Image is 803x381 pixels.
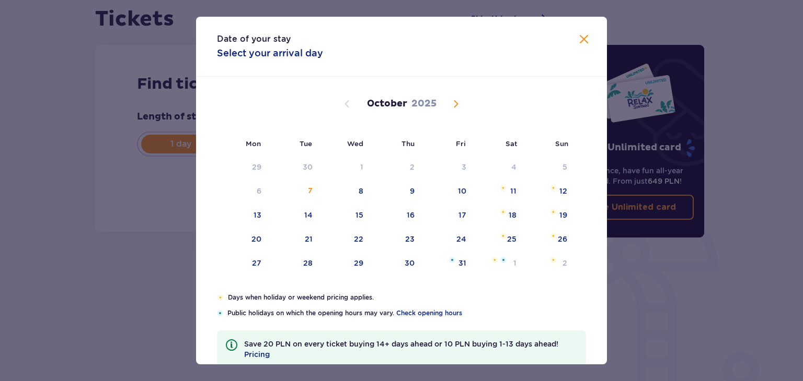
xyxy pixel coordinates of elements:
[509,210,517,220] div: 18
[354,258,363,268] div: 29
[396,308,462,318] a: Check opening hours
[510,186,517,196] div: 11
[422,180,474,203] td: Friday, October 10, 2025
[550,185,557,191] img: Orange star
[563,162,567,172] div: 5
[513,258,517,268] div: 1
[269,252,320,275] td: Tuesday, October 28, 2025
[450,98,462,110] button: Next month
[474,252,524,275] td: Saturday, November 1, 2025
[246,139,261,148] small: Mon
[407,210,415,220] div: 16
[405,234,415,244] div: 23
[320,228,371,251] td: Wednesday, October 22, 2025
[371,156,422,179] td: Date not available. Thursday, October 2, 2025
[251,234,261,244] div: 20
[422,204,474,227] td: Friday, October 17, 2025
[371,228,422,251] td: Thursday, October 23, 2025
[456,139,466,148] small: Fri
[252,162,261,172] div: 29
[228,293,586,302] p: Days when holiday or weekend pricing applies.
[244,349,270,360] a: Pricing
[320,252,371,275] td: Wednesday, October 29, 2025
[524,180,575,203] td: Sunday, October 12, 2025
[506,139,517,148] small: Sat
[550,257,557,263] img: Orange star
[371,204,422,227] td: Thursday, October 16, 2025
[244,339,578,360] p: Save 20 PLN on every ticket buying 14+ days ahead or 10 PLN buying 1-13 days ahead!
[347,139,363,148] small: Wed
[371,180,422,203] td: Thursday, October 9, 2025
[269,204,320,227] td: Tuesday, October 14, 2025
[474,228,524,251] td: Saturday, October 25, 2025
[456,234,466,244] div: 24
[550,233,557,239] img: Orange star
[524,156,575,179] td: Date not available. Sunday, October 5, 2025
[341,98,353,110] button: Previous month
[308,186,313,196] div: 7
[474,204,524,227] td: Saturday, October 18, 2025
[371,252,422,275] td: Thursday, October 30, 2025
[563,258,567,268] div: 2
[422,156,474,179] td: Date not available. Friday, October 3, 2025
[217,33,291,45] p: Date of your stay
[500,257,507,263] img: Blue star
[559,186,567,196] div: 12
[410,162,415,172] div: 2
[227,308,586,318] p: Public holidays on which the opening hours may vary.
[401,139,415,148] small: Thu
[422,228,474,251] td: Friday, October 24, 2025
[217,156,269,179] td: Date not available. Monday, September 29, 2025
[410,186,415,196] div: 9
[524,252,575,275] td: Sunday, November 2, 2025
[269,180,320,203] td: Tuesday, October 7, 2025
[303,162,313,172] div: 30
[474,180,524,203] td: Saturday, October 11, 2025
[257,186,261,196] div: 6
[304,210,313,220] div: 14
[458,258,466,268] div: 31
[305,234,313,244] div: 21
[578,33,590,46] button: Close
[320,180,371,203] td: Wednesday, October 8, 2025
[355,210,363,220] div: 15
[458,186,466,196] div: 10
[269,228,320,251] td: Tuesday, October 21, 2025
[217,252,269,275] td: Monday, October 27, 2025
[555,139,568,148] small: Sun
[254,210,261,220] div: 13
[559,210,567,220] div: 19
[354,234,363,244] div: 22
[449,257,455,263] img: Blue star
[217,294,224,301] img: Orange star
[359,186,363,196] div: 8
[320,204,371,227] td: Wednesday, October 15, 2025
[217,204,269,227] td: Monday, October 13, 2025
[507,234,517,244] div: 25
[303,258,313,268] div: 28
[422,252,474,275] td: Friday, October 31, 2025
[491,257,498,263] img: Orange star
[524,228,575,251] td: Sunday, October 26, 2025
[511,162,517,172] div: 4
[474,156,524,179] td: Date not available. Saturday, October 4, 2025
[252,258,261,268] div: 27
[217,47,323,59] p: Select your arrival day
[500,209,507,215] img: Orange star
[462,162,466,172] div: 3
[367,98,407,110] p: October
[217,228,269,251] td: Monday, October 20, 2025
[558,234,567,244] div: 26
[320,156,371,179] td: Date not available. Wednesday, October 1, 2025
[300,139,312,148] small: Tue
[550,209,557,215] img: Orange star
[269,156,320,179] td: Date not available. Tuesday, September 30, 2025
[458,210,466,220] div: 17
[524,204,575,227] td: Sunday, October 19, 2025
[500,233,507,239] img: Orange star
[411,98,437,110] p: 2025
[360,162,363,172] div: 1
[217,180,269,203] td: Date not available. Monday, October 6, 2025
